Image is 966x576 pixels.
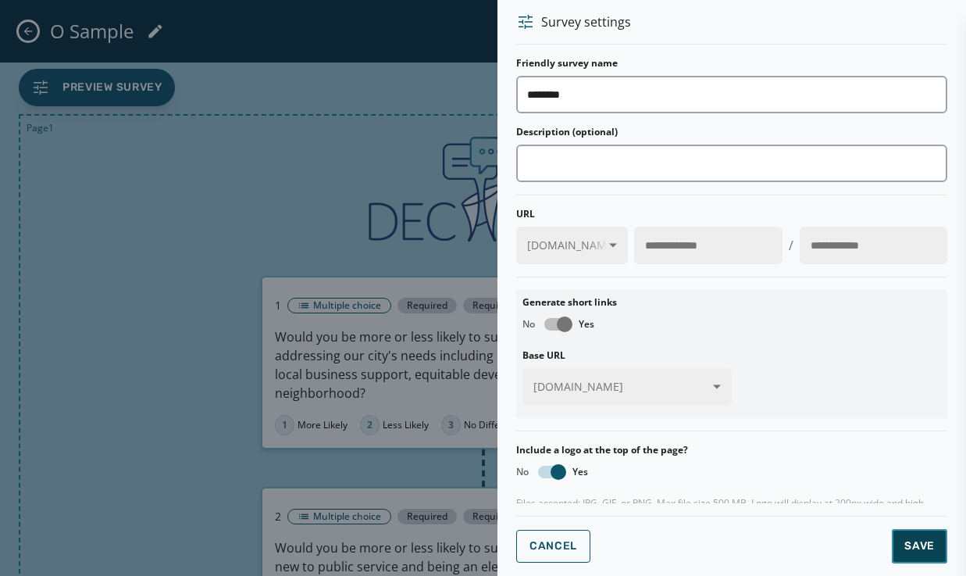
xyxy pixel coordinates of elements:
label: Description (optional) [516,126,618,138]
span: Cancel [529,540,577,553]
span: Save [904,538,935,554]
button: Cancel [516,530,590,563]
button: [DOMAIN_NAME] [516,227,628,264]
input: Client slug [634,227,782,264]
div: / [789,236,793,255]
span: Survey settings [541,13,631,31]
button: [DOMAIN_NAME] [522,368,732,406]
span: Files accepted: JPG, GIF, or PNG. Max file size 500 MB. Logo will display at 200px wide and high ... [516,497,947,522]
span: Yes [572,466,588,478]
span: [DOMAIN_NAME] [527,238,617,253]
label: Friendly survey name [516,57,618,70]
button: Save [892,529,947,563]
label: Generate short links [522,296,941,309]
label: Base URL [522,349,732,362]
span: [DOMAIN_NAME] [533,379,721,395]
input: Survey slug [800,227,948,264]
body: Rich Text Area [12,13,509,30]
label: Include a logo at the top of the page? [516,444,947,456]
span: Yes [579,318,594,331]
span: No [522,318,535,331]
div: URL [516,208,947,220]
span: No [516,466,529,478]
